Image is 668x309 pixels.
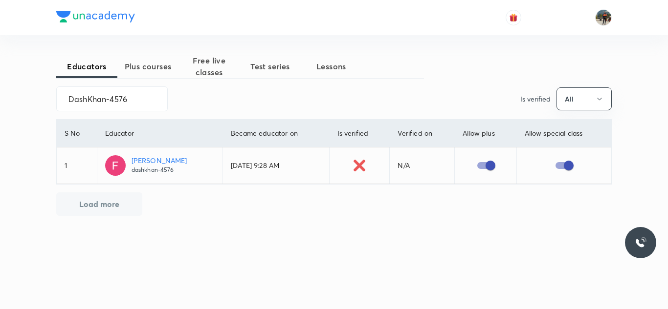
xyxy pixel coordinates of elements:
[178,55,240,78] span: Free live classes
[56,192,142,216] button: Load more
[56,61,117,72] span: Educators
[509,13,518,22] img: avatar
[57,86,167,111] input: Search...
[301,61,362,72] span: Lessons
[132,155,187,165] p: [PERSON_NAME]
[329,120,390,147] th: Is verified
[390,147,455,184] td: N/A
[455,120,516,147] th: Allow plus
[97,120,223,147] th: Educator
[390,120,455,147] th: Verified on
[240,61,301,72] span: Test series
[223,120,329,147] th: Became educator on
[117,61,178,72] span: Plus courses
[506,10,521,25] button: avatar
[635,237,646,248] img: ttu
[105,155,215,176] a: [PERSON_NAME]dashkhan-4576
[57,147,97,184] td: 1
[223,147,329,184] td: [DATE] 9:28 AM
[557,87,612,110] button: All
[56,11,135,22] img: Company Logo
[520,94,551,104] p: Is verified
[57,120,97,147] th: S No
[56,11,135,25] a: Company Logo
[516,120,611,147] th: Allow special class
[595,9,612,26] img: Shrikanth Reddy
[132,165,187,174] p: dashkhan-4576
